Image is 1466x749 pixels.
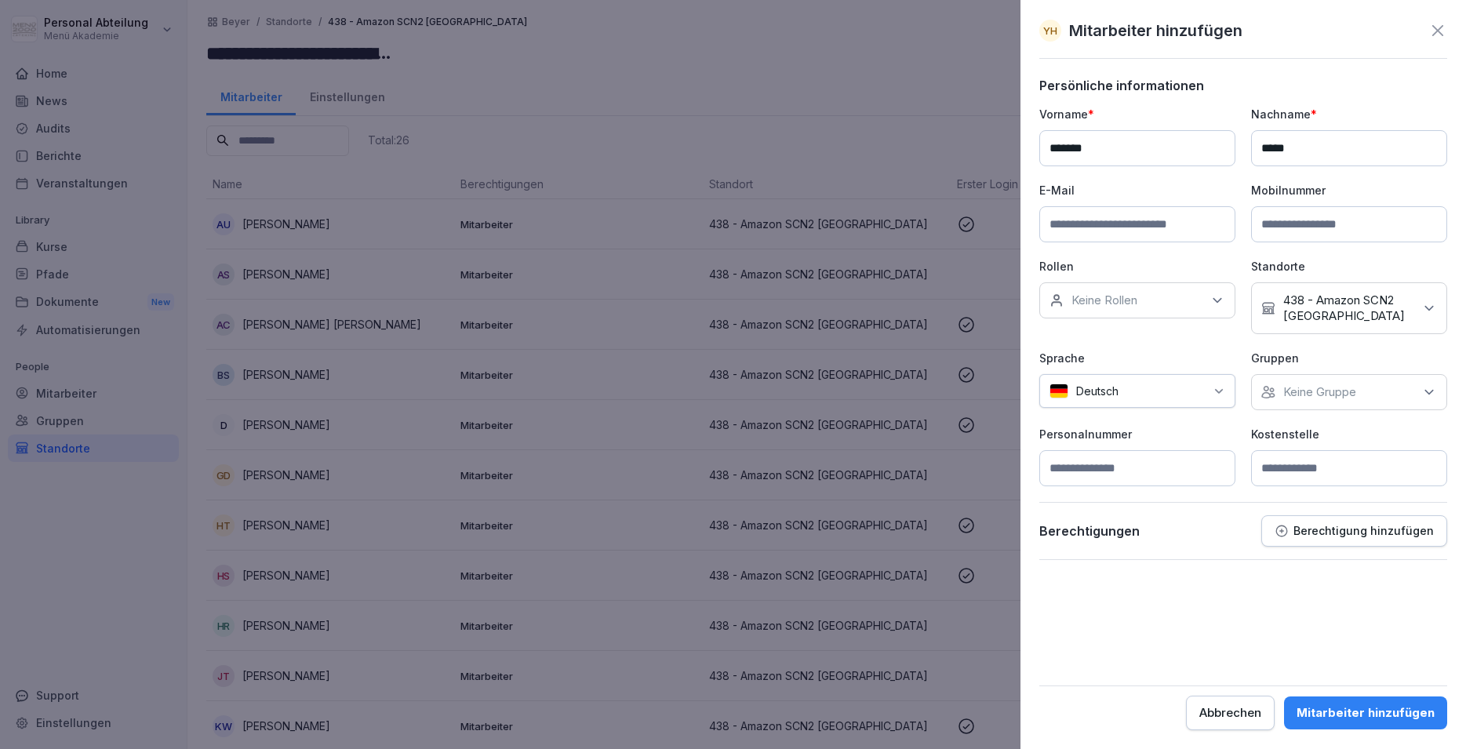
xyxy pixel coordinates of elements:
button: Mitarbeiter hinzufügen [1284,696,1447,729]
p: Berechtigungen [1039,523,1140,539]
p: Mobilnummer [1251,182,1447,198]
p: Persönliche informationen [1039,78,1447,93]
p: E-Mail [1039,182,1235,198]
p: Berechtigung hinzufügen [1293,525,1434,537]
button: Berechtigung hinzufügen [1261,515,1447,547]
p: Nachname [1251,106,1447,122]
p: Sprache [1039,350,1235,366]
p: Vorname [1039,106,1235,122]
button: Abbrechen [1186,696,1275,730]
p: Standorte [1251,258,1447,275]
div: YH [1039,20,1061,42]
p: Rollen [1039,258,1235,275]
div: Deutsch [1039,374,1235,408]
div: Abbrechen [1199,704,1261,722]
p: Keine Rollen [1071,293,1137,308]
p: Gruppen [1251,350,1447,366]
p: 438 - Amazon SCN2 [GEOGRAPHIC_DATA] [1283,293,1413,324]
p: Mitarbeiter hinzufügen [1069,19,1242,42]
img: de.svg [1049,384,1068,398]
p: Keine Gruppe [1283,384,1356,400]
div: Mitarbeiter hinzufügen [1297,704,1435,722]
p: Personalnummer [1039,426,1235,442]
p: Kostenstelle [1251,426,1447,442]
